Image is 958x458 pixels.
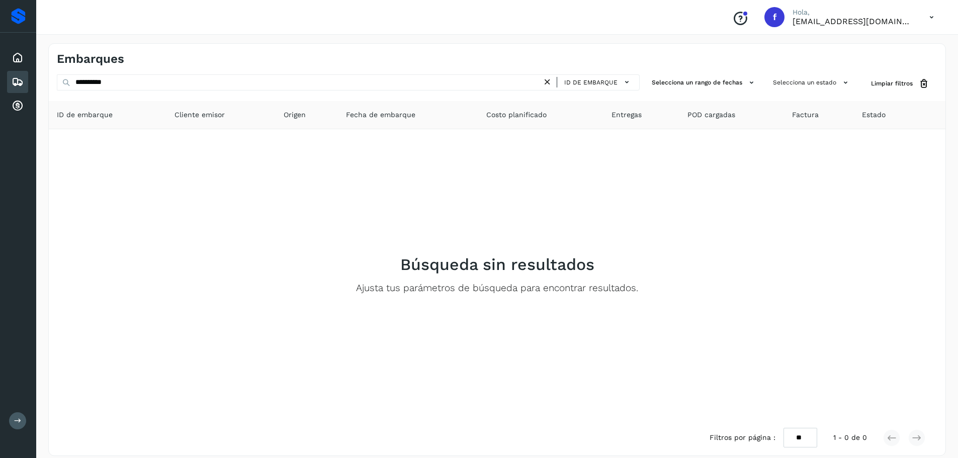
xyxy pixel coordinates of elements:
button: Selecciona un rango de fechas [648,74,761,91]
span: ID de embarque [564,78,618,87]
div: Embarques [7,71,28,93]
span: Estado [862,110,886,120]
span: Filtros por página : [710,432,775,443]
span: 1 - 0 de 0 [833,432,867,443]
h2: Búsqueda sin resultados [400,255,594,274]
p: facturacion@salgofreight.com [793,17,913,26]
span: ID de embarque [57,110,113,120]
p: Hola, [793,8,913,17]
div: Cuentas por cobrar [7,95,28,117]
span: Origen [284,110,306,120]
span: Cliente emisor [175,110,225,120]
button: Selecciona un estado [769,74,855,91]
span: Limpiar filtros [871,79,913,88]
button: ID de embarque [561,75,635,89]
p: Ajusta tus parámetros de búsqueda para encontrar resultados. [356,283,638,294]
span: Entregas [612,110,642,120]
span: Costo planificado [486,110,547,120]
span: Fecha de embarque [346,110,415,120]
span: POD cargadas [687,110,735,120]
span: Factura [792,110,819,120]
h4: Embarques [57,52,124,66]
div: Inicio [7,47,28,69]
button: Limpiar filtros [863,74,937,93]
